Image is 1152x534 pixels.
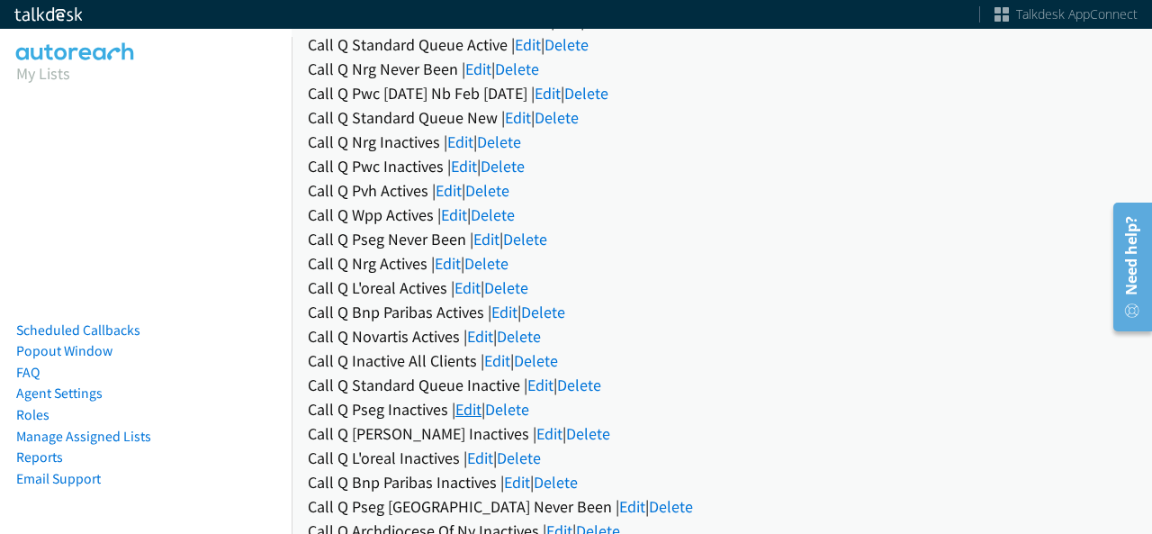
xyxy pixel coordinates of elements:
[649,496,693,517] a: Delete
[308,348,1136,373] div: Call Q Inactive All Clients | |
[554,10,580,31] a: Edit
[464,253,508,274] a: Delete
[544,34,589,55] a: Delete
[564,83,608,104] a: Delete
[994,5,1138,23] a: Talkdesk AppConnect
[16,63,70,84] a: My Lists
[491,302,517,322] a: Edit
[16,321,140,339] a: Scheduled Callbacks
[455,399,481,420] a: Edit
[16,470,101,487] a: Email Support
[467,448,493,468] a: Edit
[534,472,578,493] a: Delete
[435,253,461,274] a: Edit
[308,105,1136,130] div: Call Q Standard Queue New | |
[485,399,529,420] a: Delete
[308,154,1136,178] div: Call Q Pwc Inactives | |
[308,276,1136,300] div: Call Q L'oreal Actives | |
[308,227,1136,251] div: Call Q Pseg Never Been | |
[436,180,462,201] a: Edit
[527,375,553,395] a: Edit
[521,302,565,322] a: Delete
[308,57,1136,81] div: Call Q Nrg Never Been | |
[16,406,49,423] a: Roles
[308,421,1136,446] div: Call Q [PERSON_NAME] Inactives | |
[495,59,539,79] a: Delete
[477,131,521,152] a: Delete
[308,178,1136,203] div: Call Q Pvh Actives | |
[308,397,1136,421] div: Call Q Pseg Inactives | |
[308,251,1136,276] div: Call Q Nrg Actives | |
[504,472,530,493] a: Edit
[16,364,40,381] a: FAQ
[447,131,473,152] a: Edit
[1101,195,1152,339] iframe: Resource Center
[497,326,541,347] a: Delete
[451,156,477,176] a: Edit
[557,375,601,395] a: Delete
[441,204,467,225] a: Edit
[465,180,509,201] a: Delete
[16,342,112,359] a: Popout Window
[308,446,1136,470] div: Call Q L'oreal Inactives | |
[497,448,541,468] a: Delete
[481,156,525,176] a: Delete
[505,107,531,128] a: Edit
[308,130,1136,154] div: Call Q Nrg Inactives | |
[515,34,541,55] a: Edit
[16,428,151,445] a: Manage Assigned Lists
[308,373,1136,397] div: Call Q Standard Queue Inactive | |
[566,423,610,444] a: Delete
[584,10,628,31] a: Delete
[536,423,562,444] a: Edit
[454,277,481,298] a: Edit
[308,494,1136,519] div: Call Q Pseg [GEOGRAPHIC_DATA] Never Been | |
[619,496,645,517] a: Edit
[308,300,1136,324] div: Call Q Bnp Paribas Actives | |
[16,385,103,402] a: Agent Settings
[467,326,493,347] a: Edit
[535,107,579,128] a: Delete
[484,277,528,298] a: Delete
[308,32,1136,57] div: Call Q Standard Queue Active | |
[471,204,515,225] a: Delete
[465,59,491,79] a: Edit
[16,448,63,466] a: Reports
[308,81,1136,105] div: Call Q Pwc [DATE] Nb Feb [DATE] | |
[535,83,561,104] a: Edit
[308,203,1136,227] div: Call Q Wpp Actives | |
[473,229,499,249] a: Edit
[308,470,1136,494] div: Call Q Bnp Paribas Inactives | |
[308,324,1136,348] div: Call Q Novartis Actives | |
[514,350,558,371] a: Delete
[503,229,547,249] a: Delete
[484,350,510,371] a: Edit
